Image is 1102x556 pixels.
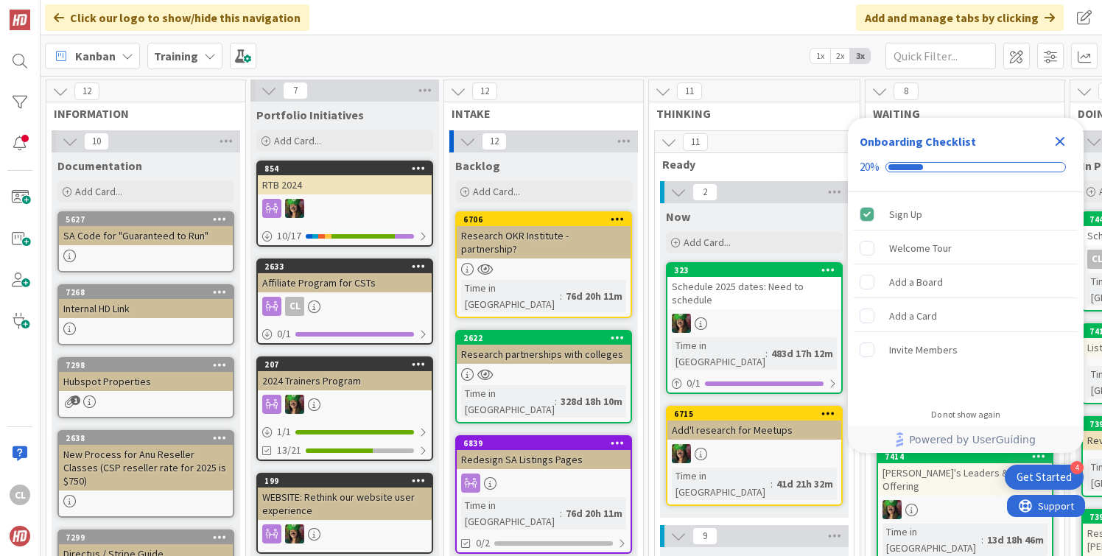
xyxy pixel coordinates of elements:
[885,43,996,69] input: Quick Filter...
[258,199,432,218] div: SL
[983,532,1047,548] div: 13d 18h 46m
[59,299,233,318] div: Internal HD Link
[285,297,304,316] div: CL
[473,185,520,198] span: Add Card...
[457,437,631,469] div: 6839Redesign SA Listings Pages
[455,211,632,318] a: 6706Research OKR Institute - partnership?Time in [GEOGRAPHIC_DATA]:76d 20h 11m
[683,133,708,151] span: 11
[457,450,631,469] div: Redesign SA Listings Pages
[31,2,67,20] span: Support
[555,393,557,409] span: :
[878,463,1052,496] div: [PERSON_NAME]'s Leaders & ICF Offering
[463,438,631,448] div: 6839
[75,47,116,65] span: Kanban
[889,307,937,325] div: Add a Card
[672,444,691,463] img: SL
[258,474,432,488] div: 199
[57,284,234,345] a: 7268Internal HD Link
[258,423,432,441] div: 1/1
[562,288,626,304] div: 76d 20h 11m
[66,360,233,370] div: 7298
[154,49,198,63] b: Training
[258,395,432,414] div: SL
[666,209,690,224] span: Now
[667,407,841,420] div: 6715
[258,260,432,292] div: 2633Affiliate Program for CSTs
[830,49,850,63] span: 2x
[256,108,364,122] span: Portfolio Initiatives
[285,395,304,414] img: SL
[672,337,765,370] div: Time in [GEOGRAPHIC_DATA]
[1070,461,1084,474] div: 4
[258,162,432,175] div: 854
[57,211,234,272] a: 5627SA Code for "Guaranteed to Run"
[457,213,631,226] div: 6706
[457,331,631,345] div: 2622
[66,214,233,225] div: 5627
[457,331,631,364] div: 2622Research partnerships with colleges
[931,409,1000,420] div: Do not show again
[59,226,233,245] div: SA Code for "Guaranteed to Run"
[71,395,80,405] span: 1
[889,273,943,291] div: Add a Board
[258,297,432,316] div: CL
[277,228,301,244] span: 10 / 17
[773,476,837,492] div: 41d 21h 32m
[854,198,1078,231] div: Sign Up is complete.
[889,239,952,257] div: Welcome Tour
[59,445,233,490] div: New Process for Anu Reseller Classes (CSP reseller rate for 2025 is $750)
[856,4,1064,31] div: Add and manage tabs by clicking
[75,185,122,198] span: Add Card...
[667,420,841,440] div: Add'l research for Meetups
[455,330,632,423] a: 2622Research partnerships with collegesTime in [GEOGRAPHIC_DATA]:328d 18h 10m
[667,277,841,309] div: Schedule 2025 dates: Need to schedule
[1048,130,1072,153] div: Close Checklist
[59,286,233,299] div: 7268
[878,450,1052,496] div: 7414[PERSON_NAME]'s Leaders & ICF Offering
[455,435,632,554] a: 6839Redesign SA Listings PagesTime in [GEOGRAPHIC_DATA]:76d 20h 11m0/2
[274,134,321,147] span: Add Card...
[687,376,701,391] span: 0 / 1
[854,300,1078,332] div: Add a Card is incomplete.
[59,213,233,245] div: 5627SA Code for "Guaranteed to Run"
[909,431,1036,448] span: Powered by UserGuiding
[692,183,717,201] span: 2
[264,359,432,370] div: 207
[1005,465,1084,490] div: Open Get Started checklist, remaining modules: 4
[1017,470,1072,485] div: Get Started
[258,227,432,245] div: 10/17
[285,199,304,218] img: SL
[848,118,1084,453] div: Checklist Container
[854,266,1078,298] div: Add a Board is incomplete.
[264,163,432,174] div: 854
[457,345,631,364] div: Research partnerships with colleges
[889,341,958,359] div: Invite Members
[476,535,490,551] span: 0/2
[74,82,99,100] span: 12
[57,430,234,518] a: 2638New Process for Anu Reseller Classes (CSP reseller rate for 2025 is $750)
[667,407,841,440] div: 6715Add'l research for Meetups
[482,133,507,150] span: 12
[258,371,432,390] div: 2024 Trainers Program
[882,500,902,519] img: SL
[59,286,233,318] div: 7268Internal HD Link
[885,451,1052,462] div: 7414
[285,524,304,543] img: SL
[674,409,841,419] div: 6715
[57,357,234,418] a: 7298Hubspot Properties
[457,213,631,258] div: 6706Research OKR Institute - partnership?
[878,450,1052,463] div: 7414
[461,497,560,529] div: Time in [GEOGRAPHIC_DATA]
[557,393,626,409] div: 328d 18h 10m
[45,4,309,31] div: Click our logo to show/hide this navigation
[674,265,841,275] div: 323
[854,232,1078,264] div: Welcome Tour is incomplete.
[264,476,432,486] div: 199
[461,280,560,312] div: Time in [GEOGRAPHIC_DATA]
[562,505,626,521] div: 76d 20h 11m
[258,474,432,520] div: 199WEBSITE: Rethink our website user experience
[771,476,773,492] span: :
[59,213,233,226] div: 5627
[463,214,631,225] div: 6706
[666,262,843,394] a: 323Schedule 2025 dates: Need to scheduleSLTime in [GEOGRAPHIC_DATA]:483d 17h 12m0/1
